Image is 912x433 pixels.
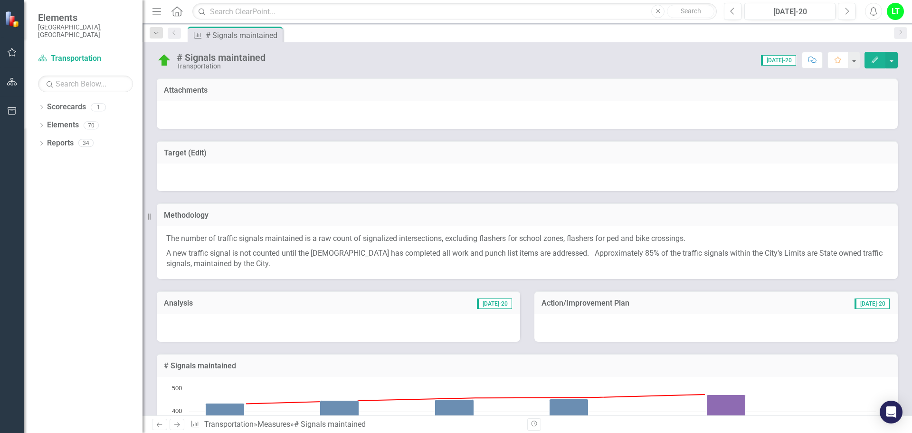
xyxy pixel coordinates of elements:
[887,3,904,20] button: LT
[47,120,79,131] a: Elements
[880,401,902,423] div: Open Intercom Messenger
[190,419,520,430] div: » »
[166,233,888,246] p: The number of traffic signals maintained is a raw count of signalized intersections, excluding fl...
[257,420,290,429] a: Measures
[177,63,266,70] div: Transportation
[681,7,701,15] span: Search
[38,12,133,23] span: Elements
[38,23,133,39] small: [GEOGRAPHIC_DATA], [GEOGRAPHIC_DATA]
[761,55,796,66] span: [DATE]-20
[84,121,99,129] div: 70
[245,393,707,405] g: Target, series 2 of 3. Line with 6 data points.
[157,53,172,68] img: On Target
[47,138,74,149] a: Reports
[164,211,891,220] h3: Methodology
[172,384,182,392] text: 500
[172,406,182,415] text: 400
[748,6,832,18] div: [DATE]-20
[206,29,280,41] div: # Signals maintained
[294,420,366,429] div: # Signals maintained
[38,53,133,64] a: Transportation
[164,362,891,370] h3: # Signals maintained
[177,52,266,63] div: # Signals maintained
[78,139,94,147] div: 34
[164,86,891,95] h3: Attachments
[47,102,86,113] a: Scorecards
[91,103,106,111] div: 1
[5,11,21,28] img: ClearPoint Strategy
[164,299,319,308] h3: Analysis
[38,76,133,92] input: Search Below...
[744,3,836,20] button: [DATE]-20
[192,3,717,20] input: Search ClearPoint...
[164,149,891,157] h3: Target (Edit)
[204,420,254,429] a: Transportation
[541,299,789,308] h3: Action/Improvement Plan
[166,246,888,270] p: A new traffic signal is not counted until the [DEMOGRAPHIC_DATA] has completed all work and punch...
[667,5,714,18] button: Search
[855,298,890,309] span: [DATE]-20
[477,298,512,309] span: [DATE]-20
